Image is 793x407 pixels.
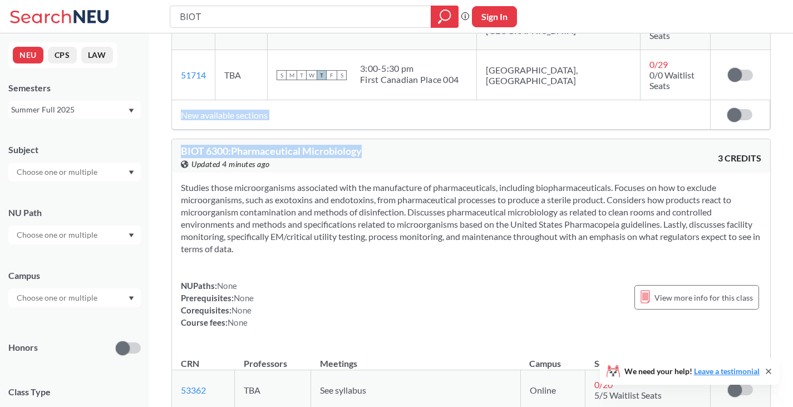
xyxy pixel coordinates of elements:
div: NUPaths: Prerequisites: Corequisites: Course fees: [181,279,254,328]
div: Subject [8,144,141,156]
td: New available sections [172,100,710,130]
div: Dropdown arrow [8,288,141,307]
div: NU Path [8,207,141,219]
input: Choose one or multiple [11,165,105,179]
section: Studies those microorganisms associated with the manufacture of pharmaceuticals, including biopha... [181,182,761,255]
span: None [234,293,254,303]
span: None [228,317,248,327]
span: 5/5 Waitlist Seats [594,390,662,400]
p: Honors [8,341,38,354]
div: Semesters [8,82,141,94]
span: None [217,281,237,291]
span: See syllabus [320,385,366,395]
span: 3 CREDITS [718,152,761,164]
span: BIOT 6300 : Pharmaceutical Microbiology [181,145,362,157]
span: 0/0 Waitlist Seats [649,70,695,91]
th: Professors [235,346,311,370]
span: We need your help! [624,367,760,375]
div: magnifying glass [431,6,459,28]
div: First Canadian Place 004 [360,74,459,85]
span: 0 / 29 [649,59,668,70]
div: Summer Full 2025Dropdown arrow [8,101,141,119]
button: CPS [48,47,77,63]
svg: Dropdown arrow [129,296,134,301]
span: 0 / 20 [594,379,613,390]
svg: Dropdown arrow [129,109,134,113]
button: LAW [81,47,113,63]
th: Seats [585,346,710,370]
div: Campus [8,269,141,282]
span: W [307,70,317,80]
svg: magnifying glass [438,9,451,24]
div: 3:00 - 5:30 pm [360,63,459,74]
svg: Dropdown arrow [129,233,134,238]
th: Campus [520,346,585,370]
span: View more info for this class [654,291,753,305]
button: Sign In [472,6,517,27]
th: Meetings [311,346,520,370]
input: Choose one or multiple [11,228,105,242]
a: Leave a testimonial [694,366,760,376]
a: 51714 [181,70,206,80]
span: Updated 4 minutes ago [191,158,270,170]
div: Summer Full 2025 [11,104,127,116]
div: Dropdown arrow [8,225,141,244]
span: T [317,70,327,80]
td: TBA [215,50,268,100]
span: F [327,70,337,80]
input: Class, professor, course number, "phrase" [179,7,423,26]
span: T [297,70,307,80]
svg: Dropdown arrow [129,170,134,175]
span: Class Type [8,386,141,398]
div: CRN [181,357,199,370]
td: [GEOGRAPHIC_DATA], [GEOGRAPHIC_DATA] [477,50,641,100]
a: 53362 [181,385,206,395]
div: Dropdown arrow [8,163,141,182]
span: M [287,70,297,80]
th: Notifications [710,346,770,370]
button: NEU [13,47,43,63]
span: S [277,70,287,80]
input: Choose one or multiple [11,291,105,305]
span: None [232,305,252,315]
span: S [337,70,347,80]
